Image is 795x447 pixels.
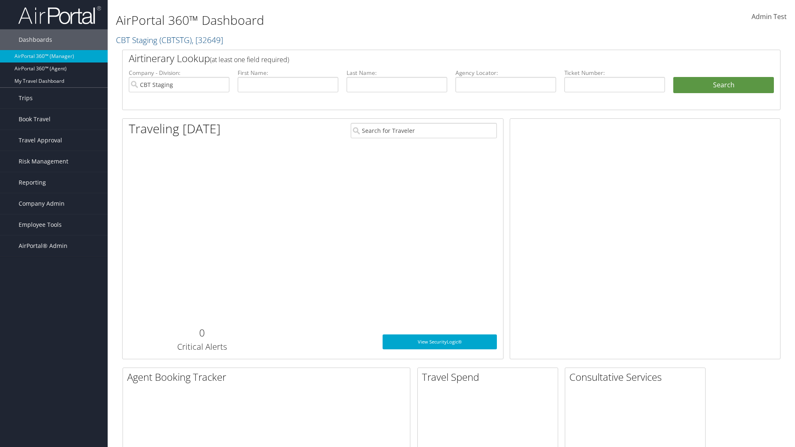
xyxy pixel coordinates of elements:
label: Agency Locator: [455,69,556,77]
span: , [ 32649 ] [192,34,223,46]
h2: 0 [129,326,275,340]
button: Search [673,77,774,94]
a: CBT Staging [116,34,223,46]
label: Company - Division: [129,69,229,77]
a: Admin Test [752,4,787,30]
h2: Airtinerary Lookup [129,51,719,65]
h2: Travel Spend [422,370,558,384]
span: ( CBTSTG ) [159,34,192,46]
span: AirPortal® Admin [19,236,67,256]
h3: Critical Alerts [129,341,275,353]
label: Last Name: [347,69,447,77]
span: Company Admin [19,193,65,214]
a: View SecurityLogic® [383,334,497,349]
span: Trips [19,88,33,108]
h1: AirPortal 360™ Dashboard [116,12,563,29]
h1: Traveling [DATE] [129,120,221,137]
span: (at least one field required) [210,55,289,64]
img: airportal-logo.png [18,5,101,25]
label: First Name: [238,69,338,77]
span: Reporting [19,172,46,193]
span: Book Travel [19,109,51,130]
span: Risk Management [19,151,68,172]
h2: Agent Booking Tracker [127,370,410,384]
span: Employee Tools [19,214,62,235]
label: Ticket Number: [564,69,665,77]
input: Search for Traveler [351,123,497,138]
span: Admin Test [752,12,787,21]
span: Travel Approval [19,130,62,151]
span: Dashboards [19,29,52,50]
h2: Consultative Services [569,370,705,384]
